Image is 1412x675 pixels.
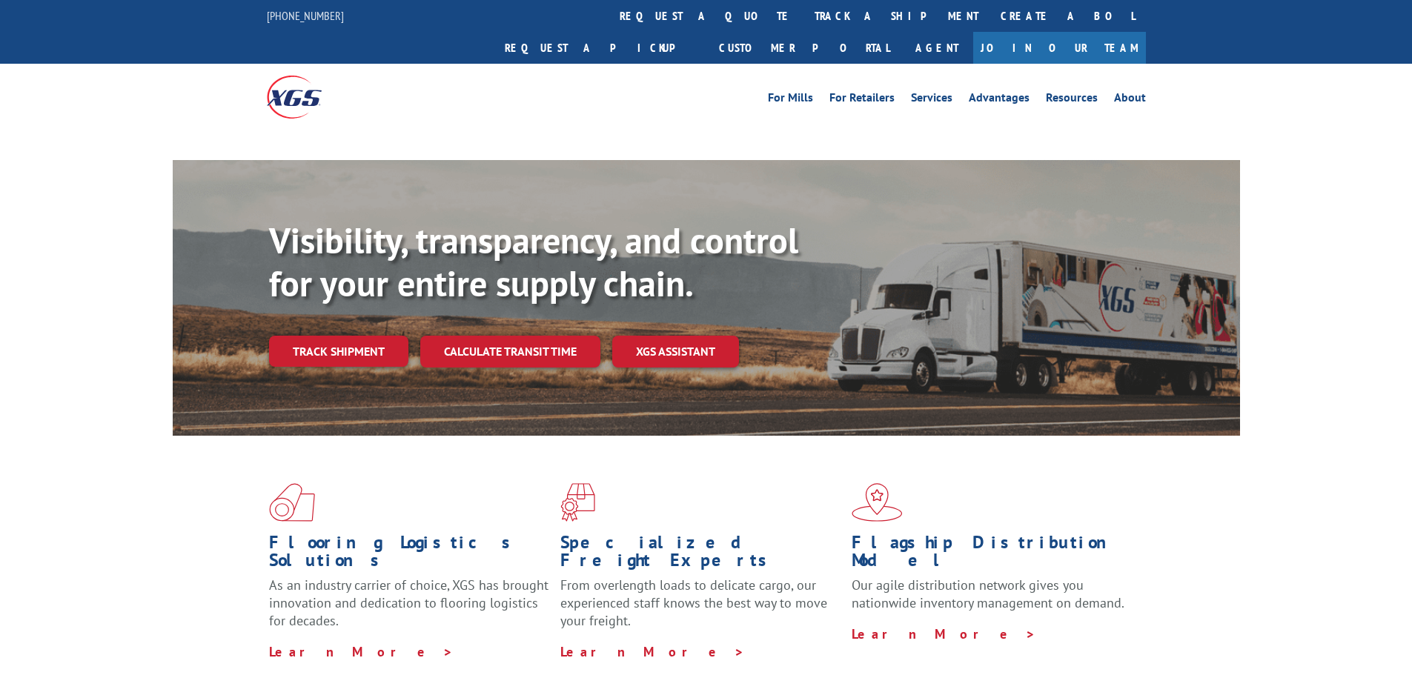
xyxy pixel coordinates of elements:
[494,32,708,64] a: Request a pickup
[560,576,841,642] p: From overlength loads to delicate cargo, our experienced staff knows the best way to move your fr...
[269,533,549,576] h1: Flooring Logistics Solutions
[973,32,1146,64] a: Join Our Team
[269,217,798,306] b: Visibility, transparency, and control for your entire supply chain.
[267,8,344,23] a: [PHONE_NUMBER]
[768,92,813,108] a: For Mills
[1046,92,1098,108] a: Resources
[420,336,600,368] a: Calculate transit time
[612,336,739,368] a: XGS ASSISTANT
[560,533,841,576] h1: Specialized Freight Experts
[560,643,745,660] a: Learn More >
[560,483,595,522] img: xgs-icon-focused-on-flooring-red
[852,625,1036,642] a: Learn More >
[708,32,901,64] a: Customer Portal
[829,92,895,108] a: For Retailers
[269,336,408,367] a: Track shipment
[901,32,973,64] a: Agent
[911,92,952,108] a: Services
[269,576,548,629] span: As an industry carrier of choice, XGS has brought innovation and dedication to flooring logistics...
[1114,92,1146,108] a: About
[852,576,1124,611] span: Our agile distribution network gives you nationwide inventory management on demand.
[269,483,315,522] img: xgs-icon-total-supply-chain-intelligence-red
[852,483,903,522] img: xgs-icon-flagship-distribution-model-red
[269,643,454,660] a: Learn More >
[969,92,1030,108] a: Advantages
[852,533,1132,576] h1: Flagship Distribution Model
